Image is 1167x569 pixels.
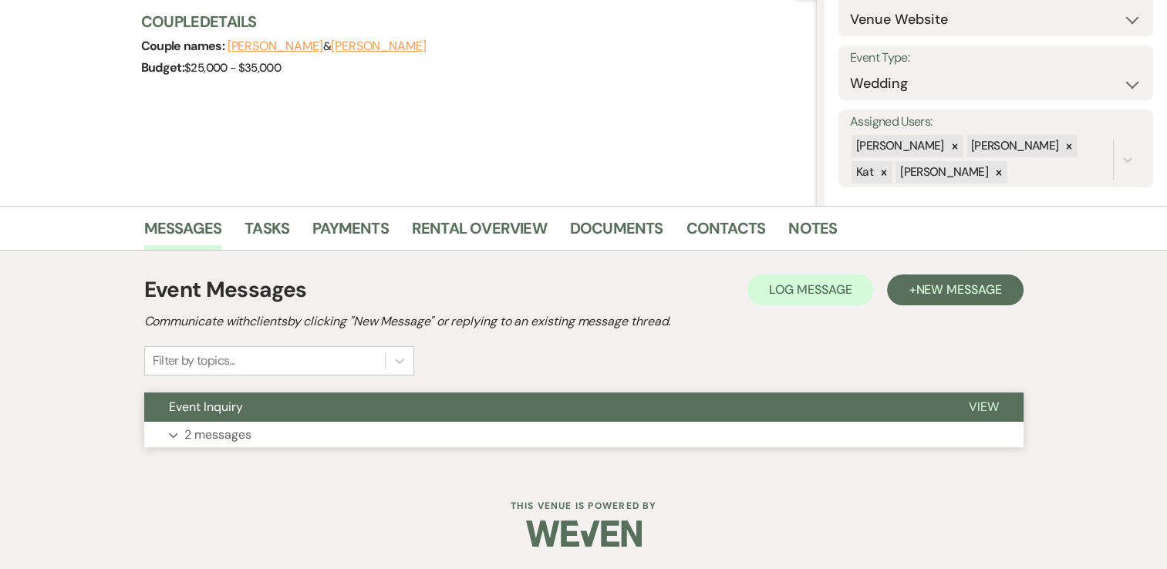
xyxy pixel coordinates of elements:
[184,60,281,76] span: $25,000 - $35,000
[141,38,228,54] span: Couple names:
[144,312,1024,331] h2: Communicate with clients by clicking "New Message" or replying to an existing message thread.
[852,161,875,183] div: Kat
[570,216,663,250] a: Documents
[144,392,944,422] button: Event Inquiry
[245,216,289,250] a: Tasks
[144,216,222,250] a: Messages
[969,399,999,415] span: View
[916,281,1001,298] span: New Message
[895,161,990,183] div: [PERSON_NAME]
[312,216,389,250] a: Payments
[184,425,251,445] p: 2 messages
[887,274,1023,305] button: +New Message
[141,11,802,32] h3: Couple Details
[526,507,642,561] img: Weven Logo
[153,352,235,370] div: Filter by topics...
[412,216,547,250] a: Rental Overview
[850,111,1142,133] label: Assigned Users:
[966,135,1061,157] div: [PERSON_NAME]
[788,216,837,250] a: Notes
[747,274,873,305] button: Log Message
[850,47,1142,69] label: Event Type:
[144,422,1024,448] button: 2 messages
[686,216,766,250] a: Contacts
[331,40,427,52] button: [PERSON_NAME]
[141,59,185,76] span: Budget:
[228,39,427,54] span: &
[144,274,307,306] h1: Event Messages
[944,392,1024,422] button: View
[852,135,946,157] div: [PERSON_NAME]
[169,399,243,415] span: Event Inquiry
[769,281,852,298] span: Log Message
[228,40,323,52] button: [PERSON_NAME]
